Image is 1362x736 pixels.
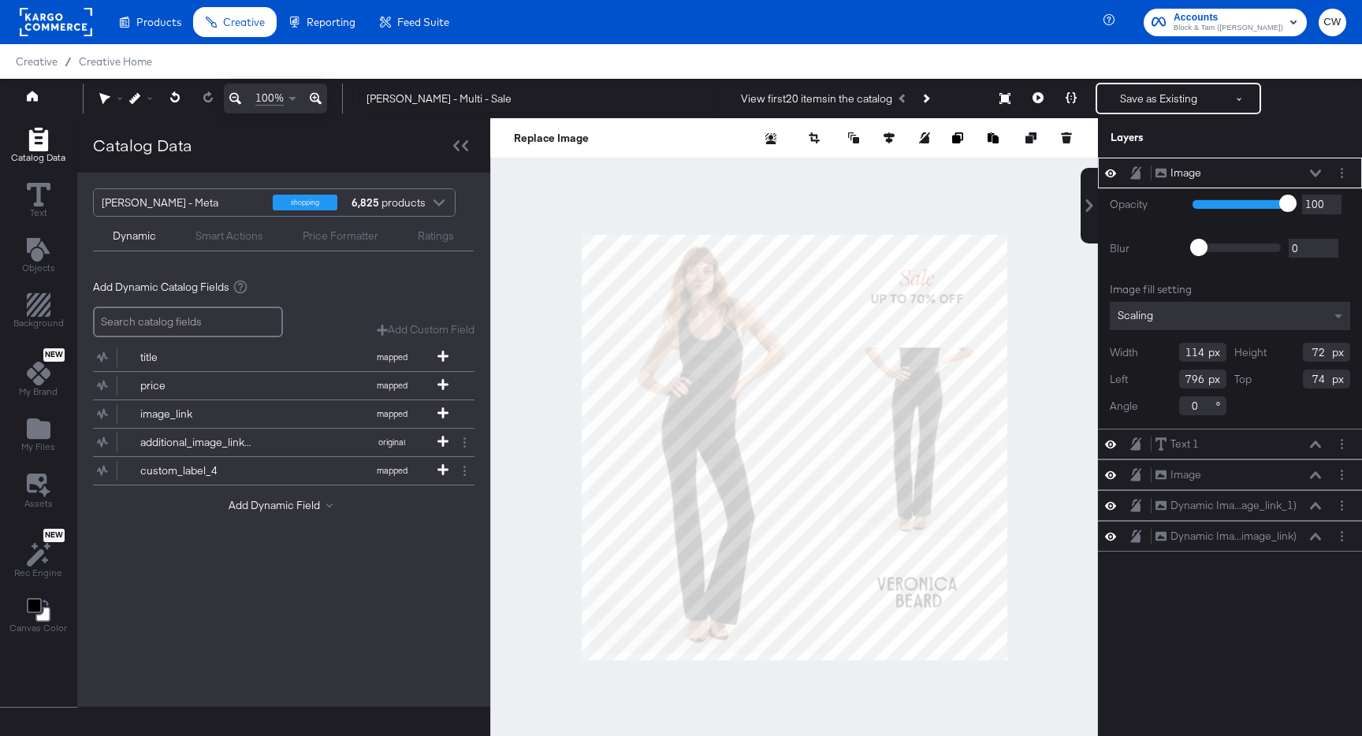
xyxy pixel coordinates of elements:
span: CW [1325,13,1340,32]
span: Catalog Data [11,151,65,164]
div: additional_image_link_1original [93,429,474,456]
span: Canvas Color [9,622,67,634]
div: products [349,189,396,216]
span: original [348,437,435,448]
button: image_linkmapped [93,400,455,428]
span: mapped [348,380,435,391]
div: pricemapped [93,372,474,400]
button: Layer Options [1334,436,1350,452]
button: Save as Existing [1097,84,1220,113]
button: Layer Options [1334,467,1350,483]
div: [PERSON_NAME] - Meta [102,189,261,216]
div: Price Formatter [303,229,378,243]
button: titlemapped [93,344,455,371]
button: Layer Options [1334,165,1350,181]
div: Image [1170,467,1201,482]
button: additional_image_link_1original [93,429,455,456]
span: 100% [255,91,284,106]
div: custom_label_4 [140,463,255,478]
span: Background [13,317,64,329]
div: Ratings [418,229,454,243]
button: NewMy Brand [9,345,67,403]
div: custom_label_4mapped [93,457,474,485]
label: Blur [1110,241,1181,256]
span: Products [136,16,181,28]
div: Dynamic [113,229,156,243]
button: Assets [15,469,62,515]
button: Image [1155,165,1202,181]
span: Accounts [1174,9,1283,26]
label: Opacity [1110,197,1181,212]
div: price [140,378,255,393]
span: New [43,530,65,541]
span: My Files [21,440,55,453]
span: Objects [22,262,55,274]
span: Creative [16,55,58,68]
span: mapped [348,351,435,362]
span: My Brand [19,385,58,398]
span: Text [30,206,47,219]
button: Dynamic Ima...image_link) [1155,528,1297,545]
span: Add Dynamic Catalog Fields [93,280,229,295]
span: Reporting [307,16,355,28]
div: Text 1 [1170,437,1199,452]
button: Add Files [12,414,65,459]
button: Layer Options [1334,497,1350,514]
span: Rec Engine [14,567,62,579]
span: Assets [24,497,53,510]
label: Top [1234,372,1252,387]
button: Add Rectangle [2,124,75,169]
div: image_link [140,407,255,422]
button: CW [1319,9,1346,36]
button: Replace Image [514,130,589,146]
div: Image fill setting [1110,282,1350,297]
button: Add Custom Field [377,322,474,337]
div: Layers [1111,130,1271,145]
div: Dynamic Ima...image_link) [1170,529,1297,544]
button: custom_label_4mapped [93,457,455,485]
span: Block & Tam ([PERSON_NAME]) [1174,22,1283,35]
div: titlemapped [93,344,474,371]
div: View first 20 items in the catalog [741,91,892,106]
label: Angle [1110,399,1138,414]
span: Feed Suite [397,16,449,28]
div: image_linkmapped [93,400,474,428]
button: Add Text [13,234,65,279]
div: Image [1170,165,1201,180]
button: Layer Options [1334,528,1350,545]
label: Height [1234,345,1267,360]
div: title [140,350,255,365]
span: Creative [223,16,265,28]
label: Left [1110,372,1128,387]
input: Search catalog fields [93,307,283,337]
span: / [58,55,79,68]
span: Scaling [1118,308,1153,322]
button: Add Dynamic Field [229,498,339,513]
button: Text [17,179,60,224]
button: Image [1155,467,1202,483]
svg: Paste image [988,132,999,143]
button: Dynamic Ima...age_link_1) [1155,497,1297,514]
span: mapped [348,465,435,476]
svg: Remove background [765,133,776,144]
button: AccountsBlock & Tam ([PERSON_NAME]) [1144,9,1307,36]
button: pricemapped [93,372,455,400]
div: shopping [273,195,337,210]
span: New [43,350,65,360]
div: Smart Actions [195,229,263,243]
div: additional_image_link_1 [140,435,255,450]
button: Text 1 [1155,436,1200,452]
div: Dynamic Ima...age_link_1) [1170,498,1297,513]
button: Copy image [952,130,968,146]
button: Next Product [914,84,936,113]
strong: 6,825 [349,189,381,216]
div: Catalog Data [93,134,192,157]
svg: Copy image [952,132,963,143]
button: Add Rectangle [4,290,73,335]
button: Paste image [988,130,1003,146]
button: NewRec Engine [5,525,72,584]
span: mapped [348,408,435,419]
a: Creative Home [79,55,152,68]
